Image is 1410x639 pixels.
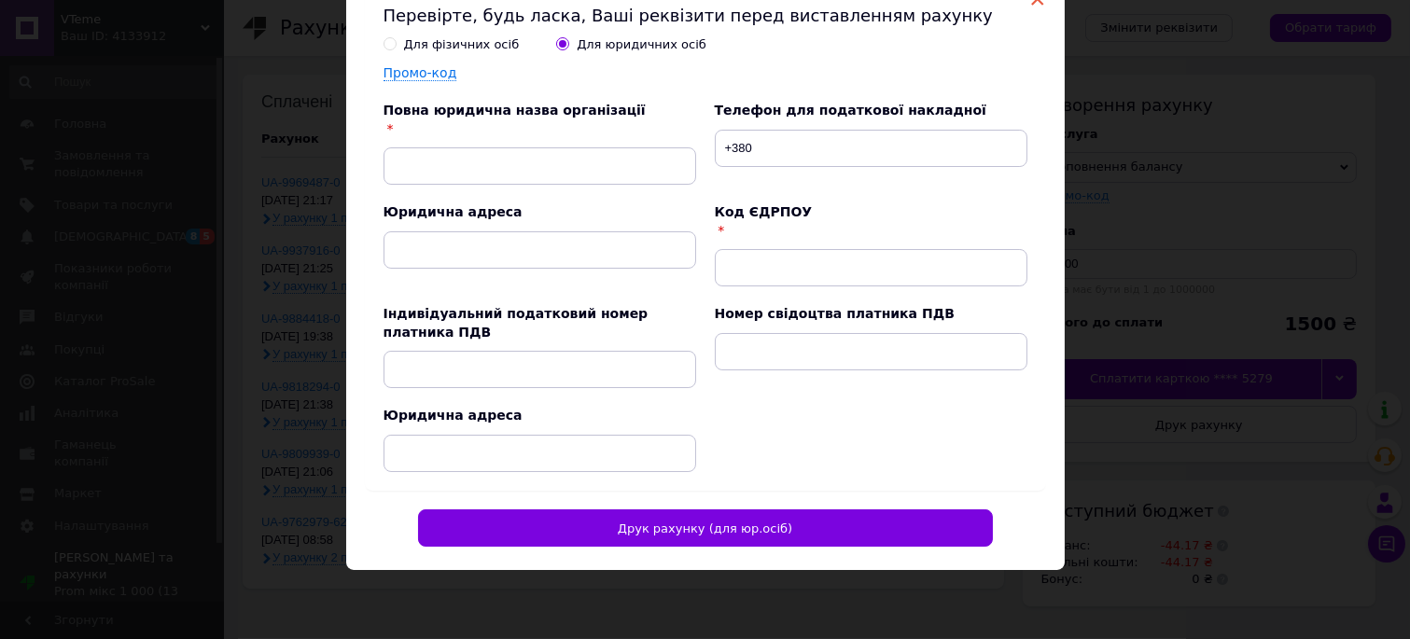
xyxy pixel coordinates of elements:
[384,103,646,118] label: Повна юридична назва організації
[577,36,706,53] div: Для юридичних осіб
[715,103,986,118] label: Телефон для податкової накладної
[384,4,1027,27] h2: Перевірте, будь ласка, Ваші реквізити перед виставленням рахунку
[404,36,520,53] div: Для фізичних осіб
[384,408,523,423] label: Юридична адреса
[715,204,813,219] label: Код ЄДРПОУ
[384,306,649,340] label: Індивідуальний податковий номер платника ПДВ
[618,521,792,535] span: Друк рахунку (для юр.осіб)
[715,306,955,321] label: Номер свідоцтва платника ПДВ
[384,204,523,219] label: Юридична адреса
[418,509,993,547] button: Друк рахунку (для юр.осіб)
[384,65,457,80] label: Промо-код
